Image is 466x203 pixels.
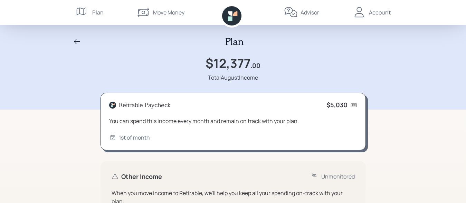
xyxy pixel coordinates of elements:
[121,173,162,181] h4: Other Income
[369,8,391,17] div: Account
[92,8,104,17] div: Plan
[119,101,171,109] h4: Retirable Paycheck
[109,117,357,125] div: You can spend this income every month and remain on track with your plan.
[321,172,355,181] div: Unmonitored
[153,8,184,17] div: Move Money
[326,101,348,109] h4: $5,030
[119,133,150,142] div: 1st of month
[301,8,319,17] div: Advisor
[225,36,244,48] h2: Plan
[206,56,250,71] h1: $12,377
[208,73,258,82] div: Total August Income
[250,62,260,70] h4: .00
